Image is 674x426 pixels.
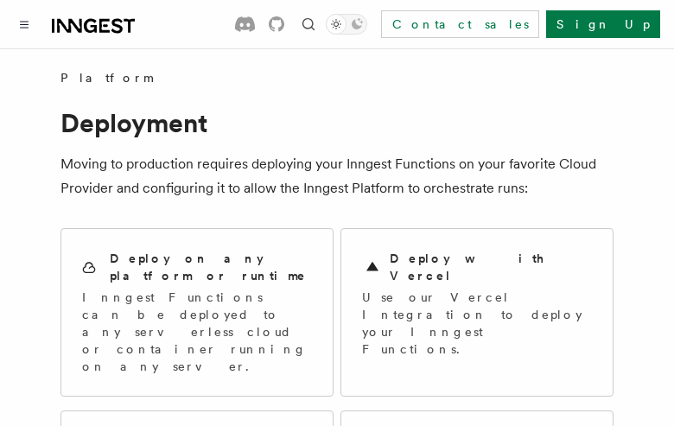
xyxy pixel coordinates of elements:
[381,10,539,38] a: Contact sales
[60,152,614,200] p: Moving to production requires deploying your Inngest Functions on your favorite Cloud Provider an...
[110,250,312,284] h2: Deploy on any platform or runtime
[390,250,592,284] h2: Deploy with Vercel
[60,69,152,86] span: Platform
[82,289,312,375] p: Inngest Functions can be deployed to any serverless cloud or container running on any server.
[14,14,35,35] button: Toggle navigation
[546,10,660,38] a: Sign Up
[362,289,592,358] p: Use our Vercel Integration to deploy your Inngest Functions.
[340,228,614,397] a: Deploy with VercelUse our Vercel Integration to deploy your Inngest Functions.
[298,14,319,35] button: Find something...
[60,107,614,138] h1: Deployment
[60,228,334,397] a: Deploy on any platform or runtimeInngest Functions can be deployed to any serverless cloud or con...
[326,14,367,35] button: Toggle dark mode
